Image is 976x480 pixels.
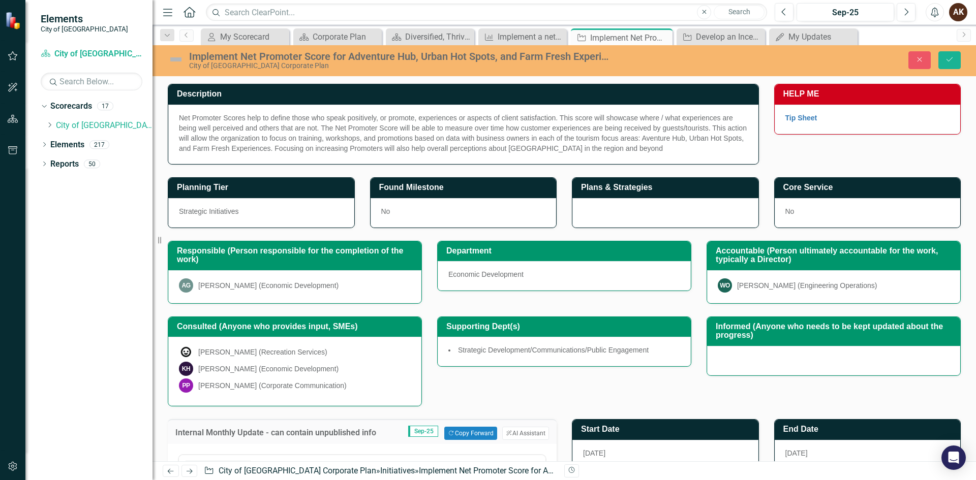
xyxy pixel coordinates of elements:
div: Implement a net promotor score for Adventure Hub, Urban Hot Spots, and Farm Fresh experiences , s... [498,30,564,43]
span: [DATE] [785,449,808,457]
span: Sep-25 [408,426,438,437]
span: Strategic Initiatives [179,207,239,215]
button: Strikethrough [305,460,322,474]
span: No [785,207,795,215]
input: Search ClearPoint... [206,4,767,21]
a: My Updates [772,30,855,43]
div: [PERSON_NAME] (Engineering Operations) [737,280,877,291]
h3: End Date [783,425,956,434]
div: PP [179,378,193,393]
button: Copy Forward [444,427,497,440]
a: Develop an Incentive Strategy for new business attraction [679,30,762,43]
h3: Description [177,89,753,99]
div: Open Intercom Messenger [941,445,966,470]
button: Bold [252,460,269,474]
button: Reveal or hide additional toolbar items [399,460,416,474]
div: Develop an Incentive Strategy for new business attraction [696,30,762,43]
h3: Informed (Anyone who needs to be kept updated about the progress) [716,322,955,340]
a: City of [GEOGRAPHIC_DATA] Corporate Plan [56,120,152,132]
div: City of [GEOGRAPHIC_DATA] Corporate Plan [189,62,613,70]
h3: Found Milestone [379,183,552,192]
div: My Updates [788,30,855,43]
span: No [381,207,390,215]
div: Corporate Plan [313,30,379,43]
div: My Scorecard [220,30,287,43]
span: There is no additional update—the work has been completed, and the results and information were u... [3,4,358,37]
h3: Accountable (Person ultimately accountable for the work, typically a Director) [716,246,955,264]
small: City of [GEOGRAPHIC_DATA] [41,25,128,33]
div: 50 [84,159,100,168]
div: Implement Net Promoter Score for Adventure Hub, Urban Hot Spots, and Farm Fresh Experiences with ... [419,466,975,475]
img: ClearPoint Strategy [5,12,23,29]
span: Economic Development [448,270,524,278]
h3: Department [446,246,686,255]
h3: Responsible (Person responsible for the completion of the work) [177,246,416,264]
a: City of [GEOGRAPHIC_DATA] Corporate Plan [219,466,376,475]
button: Sep-25 [797,3,894,21]
button: Search [714,5,765,19]
span: Strategic Development/Communications/Public Engagement [458,346,649,354]
h3: Consulted (Anyone who provides input, SMEs) [177,322,416,331]
img: Russ Brummer [179,345,193,359]
div: Diversified, Thriving Economy [405,30,472,43]
button: Italic [269,460,287,474]
span: [DATE] [583,449,605,457]
h3: Start Date [581,425,753,434]
h3: Supporting Dept(s) [446,322,686,331]
span: Search [728,8,750,16]
div: 17 [97,102,113,111]
h3: Core Service [783,183,956,192]
div: Implement Net Promoter Score for Adventure Hub, Urban Hot Spots, and Farm Fresh Experiences with ... [189,51,613,62]
a: Tip Sheet [785,114,817,122]
a: Initiatives [380,466,415,475]
div: Sep-25 [800,7,891,19]
div: Net Promoter Scores help to define those who speak positively, or promote, experiences or aspects... [179,113,748,153]
a: My Scorecard [203,30,287,43]
div: KH [179,362,193,376]
h3: Plans & Strategies [581,183,753,192]
a: Reports [50,158,79,170]
button: Block Paragraph [185,460,251,474]
h3: HELP ME [783,89,956,99]
div: [PERSON_NAME] (Economic Development) [198,280,339,291]
div: Numbered list [361,460,386,474]
a: Corporate Plan [296,30,379,43]
h3: Planning Tier [177,183,349,192]
a: Diversified, Thriving Economy [388,30,472,43]
a: City of [GEOGRAPHIC_DATA] Corporate Plan [41,48,142,60]
div: [PERSON_NAME] (Economic Development) [198,364,339,374]
div: AG [179,278,193,293]
button: AI Assistant [502,427,549,440]
a: Elements [50,139,84,151]
h3: Internal Monthly Update - can contain unpublished info [175,428,395,437]
button: Underline [287,460,304,474]
a: Scorecards [50,101,92,112]
div: [PERSON_NAME] (Recreation Services) [198,347,327,357]
div: WO [718,278,732,293]
div: » » [204,465,557,477]
div: [PERSON_NAME] (Corporate Communication) [198,380,347,391]
div: Bullet list [335,460,360,474]
input: Search Below... [41,73,142,90]
button: AK [949,3,967,21]
div: Implement Net Promoter Score for Adventure Hub, Urban Hot Spots, and Farm Fresh Experiences with ... [590,31,670,44]
div: 217 [89,140,109,149]
a: Implement a net promotor score for Adventure Hub, Urban Hot Spots, and Farm Fresh experiences , s... [481,30,564,43]
img: Not Defined [168,51,184,68]
span: Elements [41,13,128,25]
